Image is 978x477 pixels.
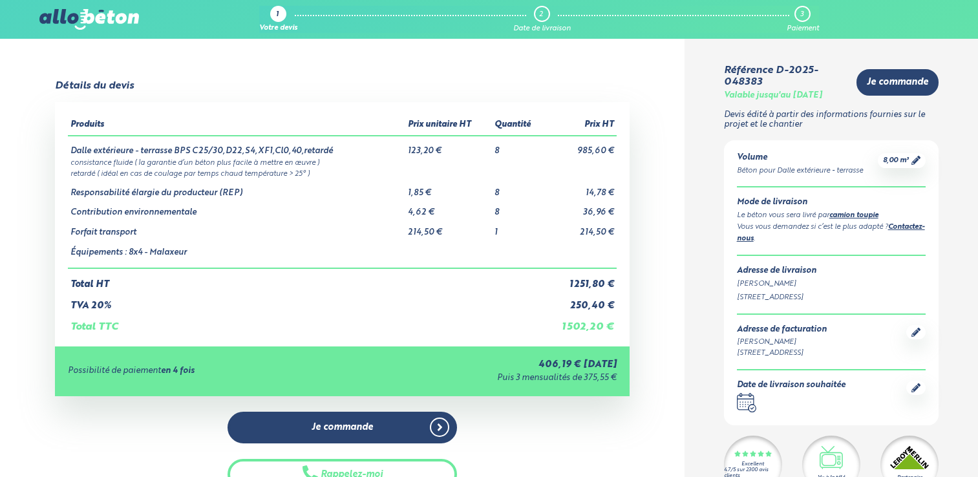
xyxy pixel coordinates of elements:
div: 3 [800,10,803,19]
td: 14,78 € [544,178,617,198]
td: TVA 20% [68,290,544,312]
td: 8 [492,136,544,156]
div: Béton pour Dalle extérieure - terrasse [737,165,863,176]
div: Possibilité de paiement [68,366,350,376]
div: Adresse de facturation [737,325,827,335]
div: Vous vous demandez si c’est le plus adapté ? . [737,222,926,245]
div: Date de livraison souhaitée [737,381,845,390]
iframe: Help widget launcher [863,427,964,463]
div: Votre devis [259,25,297,33]
div: Le béton vous sera livré par [737,210,926,222]
div: 2 [539,10,543,19]
td: retardé ( idéal en cas de coulage par temps chaud température > 25° ) [68,167,617,178]
td: 1 251,80 € [544,268,617,290]
td: 1,85 € [405,178,492,198]
td: 8 [492,178,544,198]
td: consistance fluide ( la garantie d’un béton plus facile à mettre en œuvre ) [68,156,617,167]
th: Prix HT [544,115,617,136]
th: Prix unitaire HT [405,115,492,136]
div: Détails du devis [55,80,134,92]
td: 1 [492,218,544,238]
div: Paiement [787,25,819,33]
td: Contribution environnementale [68,198,406,218]
a: camion toupie [829,212,878,219]
td: 985,60 € [544,136,617,156]
td: Total TTC [68,311,544,333]
p: Devis édité à partir des informations fournies sur le projet et le chantier [724,111,939,129]
div: 406,19 € [DATE] [350,359,617,370]
td: Équipements : 8x4 - Malaxeur [68,238,406,269]
div: Valable jusqu'au [DATE] [724,91,822,101]
td: Dalle extérieure - terrasse BPS C25/30,D22,S4,XF1,Cl0,40,retardé [68,136,406,156]
div: [PERSON_NAME] [737,337,827,348]
div: Date de livraison [513,25,571,33]
a: Je commande [856,69,939,96]
td: 123,20 € [405,136,492,156]
th: Quantité [492,115,544,136]
div: Adresse de livraison [737,266,926,276]
div: [STREET_ADDRESS] [737,292,926,303]
td: 4,62 € [405,198,492,218]
a: 3 Paiement [787,6,819,33]
div: Puis 3 mensualités de 375,55 € [350,374,617,383]
td: 214,50 € [544,218,617,238]
td: Responsabilité élargie du producteur (REP) [68,178,406,198]
td: Total HT [68,268,544,290]
span: Je commande [867,77,928,88]
td: 36,96 € [544,198,617,218]
td: Forfait transport [68,218,406,238]
div: [PERSON_NAME] [737,279,926,290]
td: 250,40 € [544,290,617,312]
td: 8 [492,198,544,218]
div: [STREET_ADDRESS] [737,348,827,359]
div: 1 [276,11,279,19]
td: 1 502,20 € [544,311,617,333]
td: 214,50 € [405,218,492,238]
div: Référence D-2025-048383 [724,65,847,89]
img: allobéton [39,9,139,30]
span: Je commande [312,422,373,433]
a: 1 Votre devis [259,6,297,33]
a: Je commande [228,412,458,443]
a: Contactez-nous [737,224,925,242]
a: 2 Date de livraison [513,6,571,33]
strong: en 4 fois [161,366,195,375]
div: Volume [737,153,863,163]
div: Mode de livraison [737,198,926,207]
th: Produits [68,115,406,136]
div: Excellent [741,461,764,467]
